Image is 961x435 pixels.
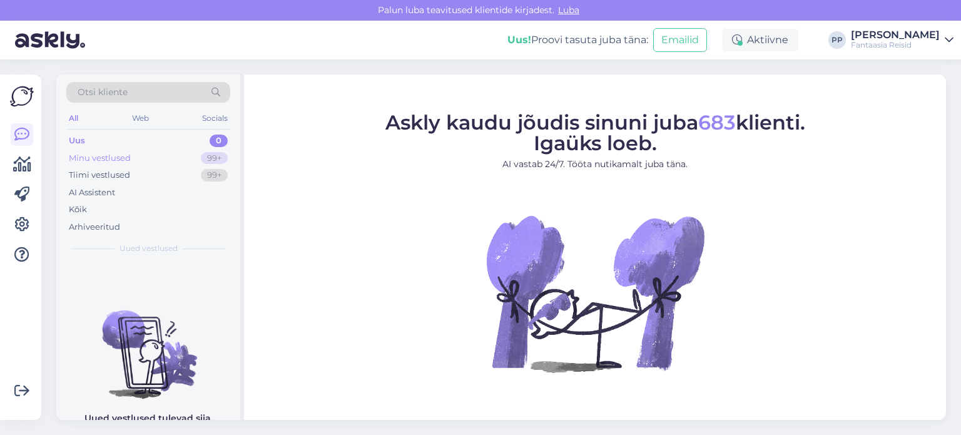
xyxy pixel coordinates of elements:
[69,169,130,182] div: Tiimi vestlused
[210,135,228,147] div: 0
[119,243,178,254] span: Uued vestlused
[554,4,583,16] span: Luba
[851,30,953,50] a: [PERSON_NAME]Fantaasia Reisid
[851,30,940,40] div: [PERSON_NAME]
[10,84,34,108] img: Askly Logo
[507,33,648,48] div: Proovi tasuta juba täna:
[698,110,736,134] span: 683
[653,28,707,52] button: Emailid
[69,187,115,199] div: AI Assistent
[200,110,230,126] div: Socials
[130,110,151,126] div: Web
[482,180,708,406] img: No Chat active
[78,86,128,99] span: Otsi kliente
[69,135,85,147] div: Uus
[84,412,213,425] p: Uued vestlused tulevad siia.
[722,29,798,51] div: Aktiivne
[66,110,81,126] div: All
[56,288,240,401] img: No chats
[507,34,531,46] b: Uus!
[201,152,228,165] div: 99+
[385,157,805,170] p: AI vastab 24/7. Tööta nutikamalt juba täna.
[385,110,805,155] span: Askly kaudu jõudis sinuni juba klienti. Igaüks loeb.
[69,221,120,233] div: Arhiveeritud
[69,203,87,216] div: Kõik
[828,31,846,49] div: PP
[69,152,131,165] div: Minu vestlused
[201,169,228,182] div: 99+
[851,40,940,50] div: Fantaasia Reisid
